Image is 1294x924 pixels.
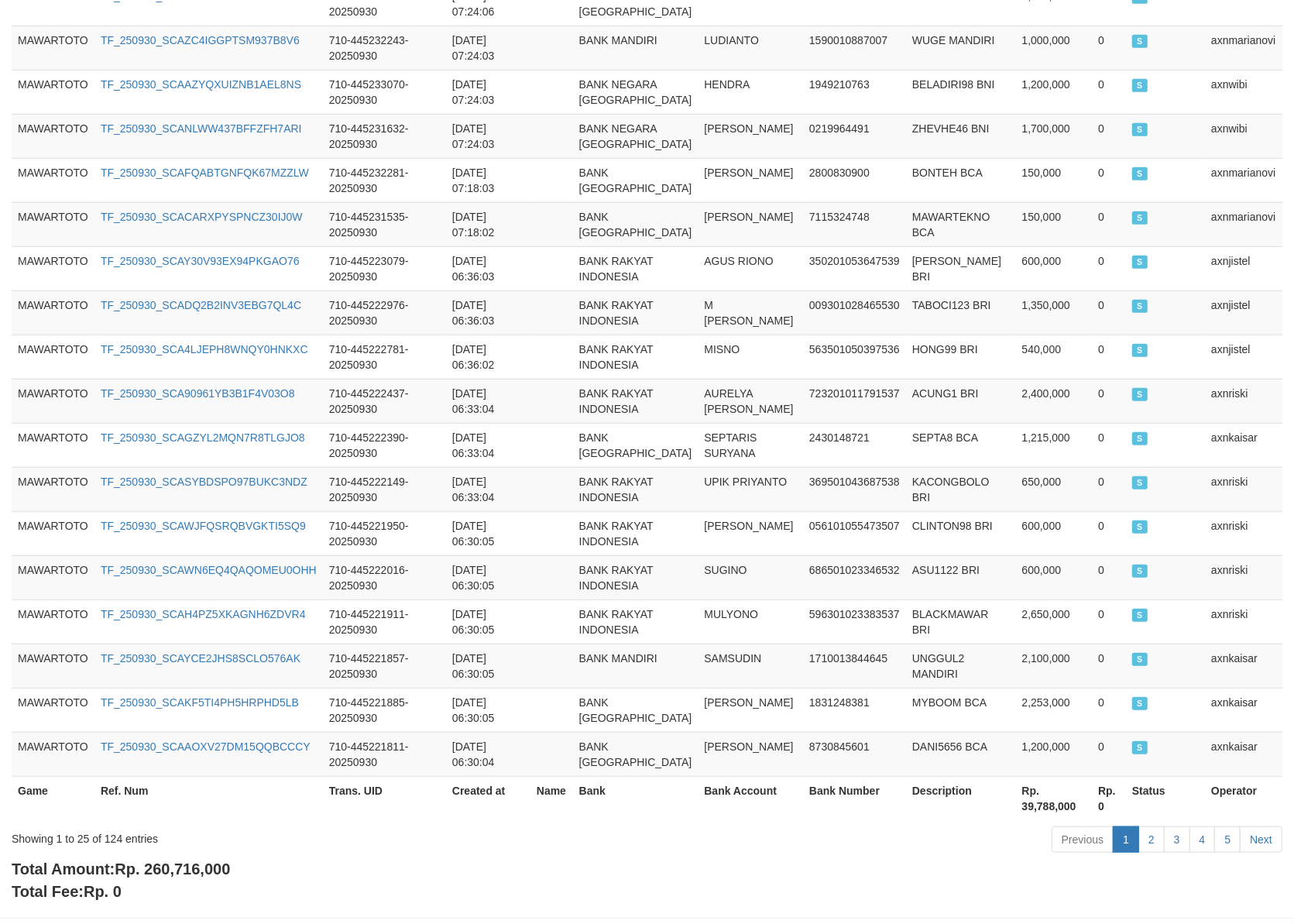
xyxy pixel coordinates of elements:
[446,555,530,599] td: [DATE] 06:30:05
[323,26,446,70] td: 710-445232243-20250930
[1016,467,1093,511] td: 650,000
[1092,555,1126,599] td: 0
[446,467,530,511] td: [DATE] 06:33:04
[906,732,1016,776] td: DANI5656 BCA
[1164,826,1190,853] a: 3
[906,114,1016,158] td: ZHEVHE46 BNI
[803,26,906,70] td: 1590010887007
[803,423,906,467] td: 2430148721
[906,423,1016,467] td: SEPTA8 BCA
[906,202,1016,246] td: MAWARTEKNO BCA
[323,158,446,202] td: 710-445232281-20250930
[101,299,301,311] a: TF_250930_SCADQ2B2INV3EBG7QL4C
[1205,290,1282,335] td: axnjistel
[1092,423,1126,467] td: 0
[1016,776,1093,820] th: Rp. 39,788,000
[1132,344,1148,357] span: SUCCESS
[906,688,1016,732] td: MYBOOM BCA
[1016,732,1093,776] td: 1,200,000
[1205,599,1282,644] td: axnriski
[906,644,1016,688] td: UNGGUL2 MANDIRI
[803,158,906,202] td: 2800830900
[1092,114,1126,158] td: 0
[906,776,1016,820] th: Description
[1132,476,1148,489] span: SUCCESS
[906,379,1016,423] td: ACUNG1 BRI
[1132,167,1148,180] span: SUCCESS
[906,246,1016,290] td: [PERSON_NAME] BRI
[446,202,530,246] td: [DATE] 07:18:02
[1016,423,1093,467] td: 1,215,000
[698,423,803,467] td: SEPTARIS SURYANA
[1132,432,1148,445] span: SUCCESS
[323,599,446,644] td: 710-445221911-20250930
[101,431,305,444] a: TF_250930_SCAGZYL2MQN7R8TLGJO8
[1016,644,1093,688] td: 2,100,000
[906,158,1016,202] td: BONTEH BCA
[323,644,446,688] td: 710-445221857-20250930
[323,776,446,820] th: Trans. UID
[573,335,698,379] td: BANK RAKYAT INDONESIA
[1138,826,1165,853] a: 2
[1126,776,1205,820] th: Status
[530,776,573,820] th: Name
[906,70,1016,114] td: BELADIRI98 BNI
[1132,565,1148,578] span: SUCCESS
[1205,555,1282,599] td: axnriski
[1132,520,1148,534] span: SUCCESS
[1205,511,1282,555] td: axnriski
[446,644,530,688] td: [DATE] 06:30:05
[101,255,300,267] a: TF_250930_SCAY30V93EX94PKGAO76
[573,202,698,246] td: BANK [GEOGRAPHIC_DATA]
[446,599,530,644] td: [DATE] 06:30:05
[1092,776,1126,820] th: Rp. 0
[698,202,803,246] td: [PERSON_NAME]
[698,70,803,114] td: HENDRA
[12,70,94,114] td: MAWARTOTO
[906,467,1016,511] td: KACONGBOLO BRI
[1016,379,1093,423] td: 2,400,000
[1092,290,1126,335] td: 0
[1189,826,1216,853] a: 4
[446,26,530,70] td: [DATE] 07:24:03
[1205,688,1282,732] td: axnkaisar
[906,599,1016,644] td: BLACKMAWAR BRI
[1240,826,1282,853] a: Next
[12,335,94,379] td: MAWARTOTO
[12,202,94,246] td: MAWARTOTO
[446,335,530,379] td: [DATE] 06:36:02
[1132,388,1148,401] span: SUCCESS
[698,335,803,379] td: MISNO
[323,335,446,379] td: 710-445222781-20250930
[323,555,446,599] td: 710-445222016-20250930
[803,688,906,732] td: 1831248381
[1092,467,1126,511] td: 0
[1092,688,1126,732] td: 0
[101,608,306,620] a: TF_250930_SCAH4PZ5XKAGNH6ZDVR4
[323,511,446,555] td: 710-445221950-20250930
[1132,211,1148,225] span: SUCCESS
[1092,379,1126,423] td: 0
[101,122,302,135] a: TF_250930_SCANLWW437BFFZFH7ARI
[698,776,803,820] th: Bank Account
[803,246,906,290] td: 350201053647539
[1092,335,1126,379] td: 0
[323,688,446,732] td: 710-445221885-20250930
[698,290,803,335] td: M [PERSON_NAME]
[698,467,803,511] td: UPIK PRIYANTO
[698,688,803,732] td: [PERSON_NAME]
[12,290,94,335] td: MAWARTOTO
[446,688,530,732] td: [DATE] 06:30:05
[573,776,698,820] th: Bank
[1016,555,1093,599] td: 600,000
[1205,70,1282,114] td: axnwibi
[1205,776,1282,820] th: Operator
[323,246,446,290] td: 710-445223079-20250930
[803,555,906,599] td: 686501023346532
[446,246,530,290] td: [DATE] 06:36:03
[803,290,906,335] td: 009301028465530
[1016,114,1093,158] td: 1,700,000
[101,476,307,488] a: TF_250930_SCASYBDSPO97BUKC3NDZ
[573,599,698,644] td: BANK RAKYAT INDONESIA
[1016,158,1093,202] td: 150,000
